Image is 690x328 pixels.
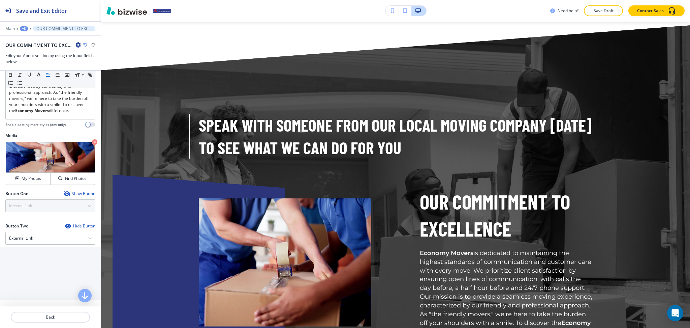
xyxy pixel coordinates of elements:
[16,7,67,15] h2: Save and Exit Editor
[106,7,147,15] img: Bizwise Logo
[51,173,95,185] button: Find Photos
[5,133,95,139] h2: Media
[9,235,33,241] h4: External Link
[22,175,41,182] h4: My Photos
[558,8,578,14] h3: Need help?
[5,191,28,197] h2: Button One
[6,173,51,185] button: My Photos
[65,223,95,229] button: Hide Button
[5,26,15,31] button: Main
[584,5,623,16] button: Save Draft
[420,249,473,257] strong: Economy Movers
[5,53,95,65] h3: Edit your About section by using the input fields below
[11,312,90,323] button: Back
[20,26,28,31] button: +3
[667,305,683,321] div: Open Intercom Messenger
[5,223,28,229] h2: Button Two
[36,26,92,31] p: OUR COMMITMENT TO EXCELLENCE
[153,9,171,12] img: Your Logo
[199,114,592,159] p: SPEAK WITH SOMEONE FROM OUR LOCAL MOVING COMPANY [DATE] TO SEE WHAT WE CAN DO FOR YOU
[15,108,49,113] strong: Economy Movers
[5,42,73,49] h2: OUR COMMITMENT TO EXCELLENCE
[5,122,66,127] h4: Enable pasting more styles (dev only)
[628,5,685,16] button: Contact Sales
[637,8,664,14] p: Contact Sales
[420,188,592,242] h2: OUR COMMITMENT TO EXCELLENCE
[64,191,95,196] button: Show Button
[11,314,89,320] p: Back
[33,26,95,31] button: OUR COMMITMENT TO EXCELLENCE
[199,198,371,326] img: OUR COMMITMENT TO EXCELLENCE
[593,8,614,14] p: Save Draft
[5,141,95,185] div: My PhotosFind Photos
[65,175,87,182] h4: Find Photos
